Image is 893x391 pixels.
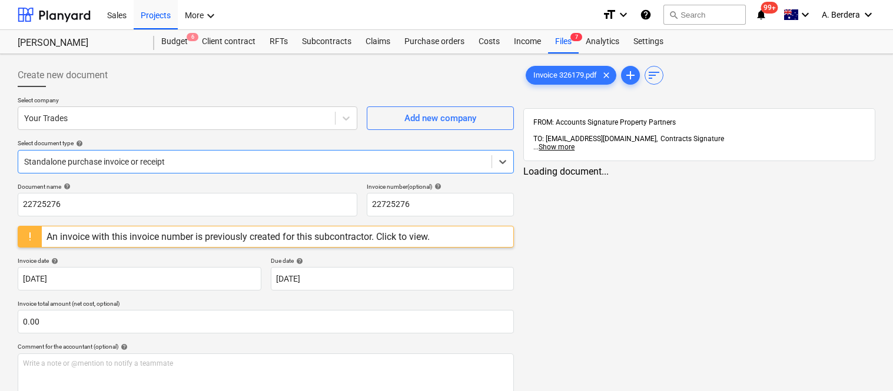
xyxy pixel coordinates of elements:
[367,106,514,130] button: Add new company
[187,33,198,41] span: 6
[623,68,638,82] span: add
[18,139,514,147] div: Select document type
[61,183,71,190] span: help
[798,8,812,22] i: keyboard_arrow_down
[18,267,261,290] input: Invoice date not specified
[18,96,357,106] p: Select company
[18,343,514,350] div: Comment for the accountant (optional)
[397,30,472,54] a: Purchase orders
[432,183,441,190] span: help
[404,111,476,126] div: Add new company
[626,30,670,54] a: Settings
[602,8,616,22] i: format_size
[154,30,195,54] a: Budget6
[599,68,613,82] span: clear
[526,66,616,85] div: Invoice 326179.pdf
[570,33,582,41] span: 7
[755,8,767,22] i: notifications
[18,37,140,49] div: [PERSON_NAME]
[579,30,626,54] a: Analytics
[118,343,128,350] span: help
[271,267,514,290] input: Due date not specified
[294,258,303,265] span: help
[204,9,218,23] i: keyboard_arrow_down
[834,335,893,391] iframe: Chat Widget
[367,183,514,191] div: Invoice number (optional)
[663,5,746,25] button: Search
[195,30,263,54] a: Client contract
[523,166,875,177] div: Loading document...
[616,8,630,22] i: keyboard_arrow_down
[358,30,397,54] a: Claims
[472,30,507,54] a: Costs
[18,300,514,310] p: Invoice total amount (net cost, optional)
[548,30,579,54] div: Files
[640,8,652,22] i: Knowledge base
[49,258,58,265] span: help
[861,8,875,22] i: keyboard_arrow_down
[669,10,678,19] span: search
[647,68,661,82] span: sort
[539,143,575,151] span: Show more
[507,30,548,54] a: Income
[18,310,514,333] input: Invoice total amount (net cost, optional)
[822,10,860,19] span: A. Berdera
[74,140,83,147] span: help
[154,30,195,54] div: Budget
[533,118,676,126] span: FROM: Accounts Signature Property Partners
[526,71,604,80] span: Invoice 326179.pdf
[18,68,108,82] span: Create new document
[18,257,261,265] div: Invoice date
[47,231,430,242] div: An invoice with this invoice number is previously created for this subcontractor. Click to view.
[18,193,357,216] input: Document name
[533,135,724,143] span: TO: [EMAIL_ADDRESS][DOMAIN_NAME], Contracts Signature
[761,2,778,14] span: 99+
[18,183,357,191] div: Document name
[271,257,514,265] div: Due date
[367,193,514,216] input: Invoice number
[533,143,575,151] span: ...
[263,30,295,54] a: RFTs
[548,30,579,54] a: Files7
[295,30,358,54] a: Subcontracts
